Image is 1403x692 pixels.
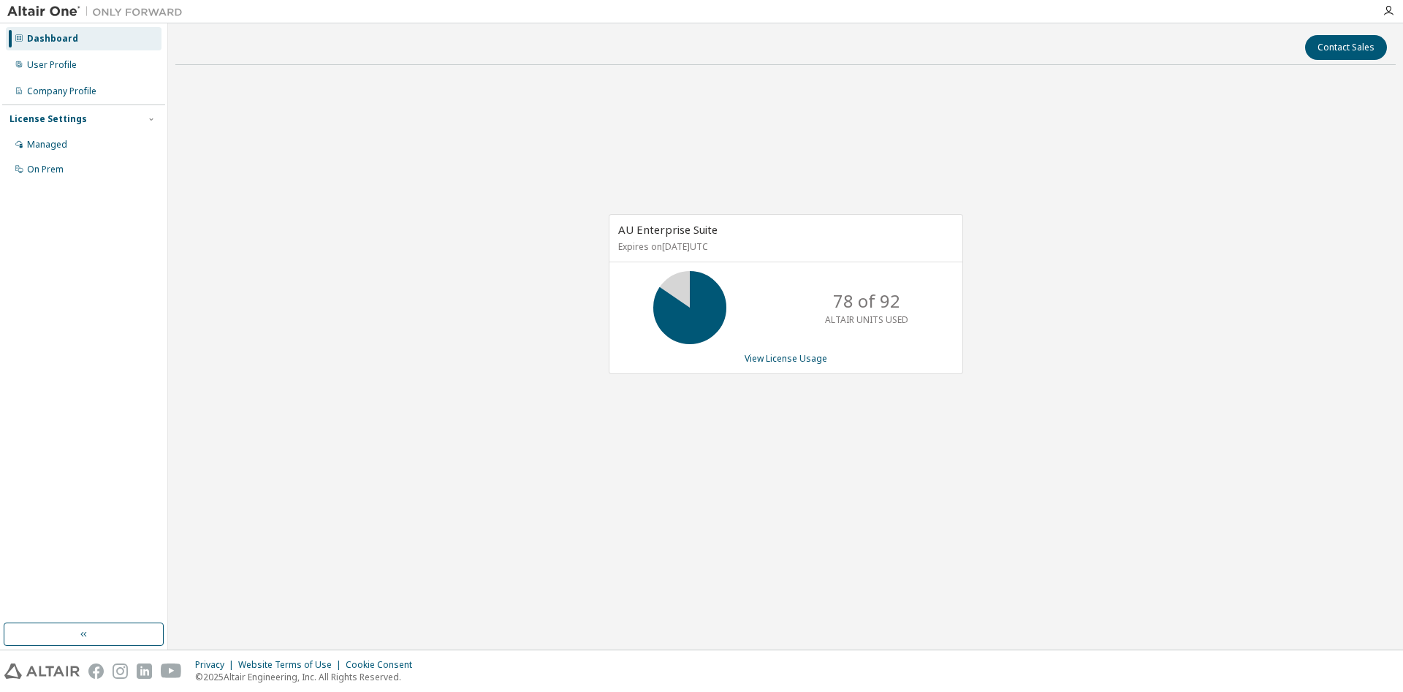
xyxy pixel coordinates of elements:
img: instagram.svg [113,664,128,679]
p: ALTAIR UNITS USED [825,313,908,326]
p: 78 of 92 [833,289,900,313]
div: User Profile [27,59,77,71]
div: Privacy [195,659,238,671]
span: AU Enterprise Suite [618,222,718,237]
div: On Prem [27,164,64,175]
img: linkedin.svg [137,664,152,679]
div: Website Terms of Use [238,659,346,671]
button: Contact Sales [1305,35,1387,60]
img: altair_logo.svg [4,664,80,679]
img: youtube.svg [161,664,182,679]
img: facebook.svg [88,664,104,679]
p: © 2025 Altair Engineering, Inc. All Rights Reserved. [195,671,421,683]
p: Expires on [DATE] UTC [618,240,950,253]
div: License Settings [9,113,87,125]
a: View License Usage [745,352,827,365]
img: Altair One [7,4,190,19]
div: Cookie Consent [346,659,421,671]
div: Company Profile [27,85,96,97]
div: Dashboard [27,33,78,45]
div: Managed [27,139,67,151]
